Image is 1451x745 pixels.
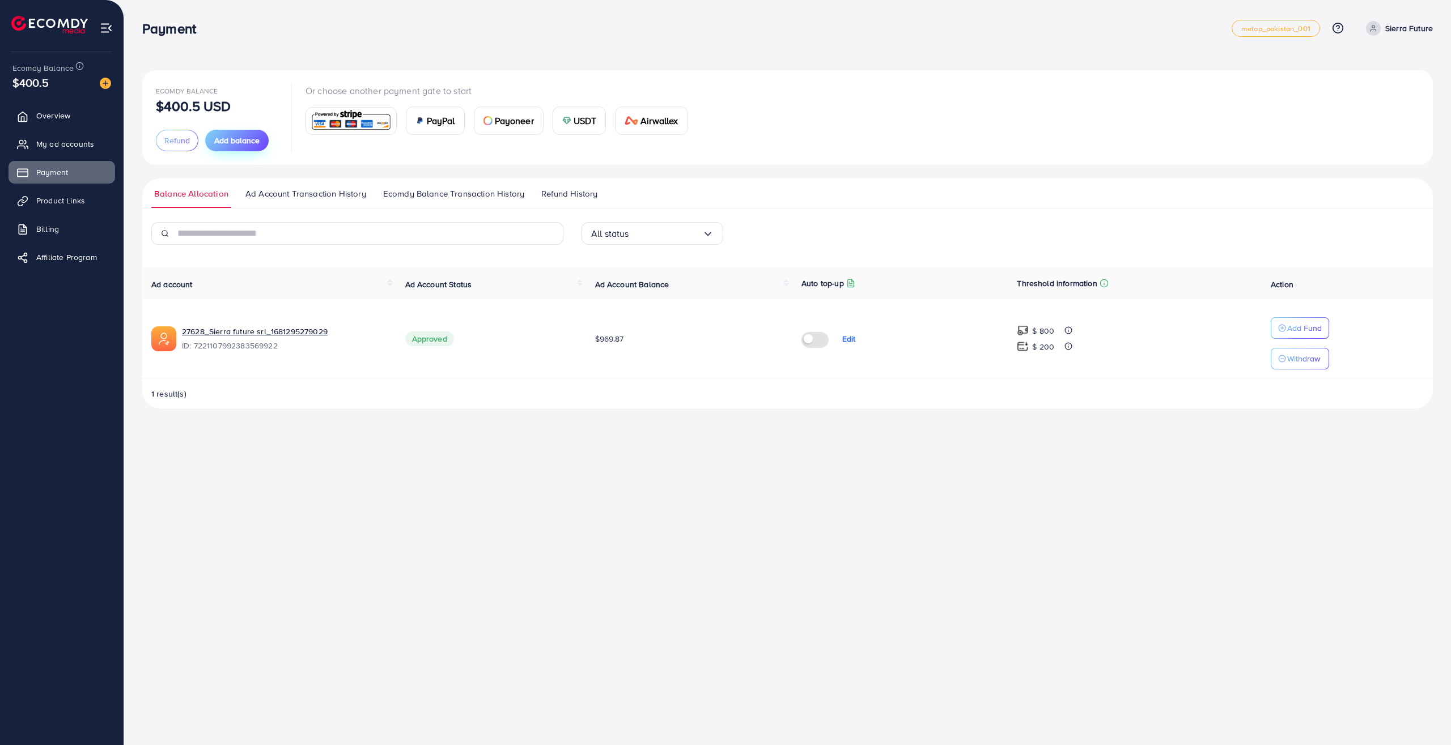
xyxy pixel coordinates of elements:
[1241,25,1310,32] span: metap_pakistan_001
[483,116,493,125] img: card
[151,388,186,399] span: 1 result(s)
[553,107,606,135] a: cardUSDT
[154,188,228,200] span: Balance Allocation
[640,114,678,127] span: Airwallex
[11,16,88,33] img: logo
[306,84,697,97] p: Or choose another payment gate to start
[629,225,702,242] input: Search for option
[36,223,59,235] span: Billing
[582,222,723,245] div: Search for option
[574,114,597,127] span: USDT
[1232,20,1320,37] a: metap_pakistan_001
[1017,325,1029,337] img: top-up amount
[36,167,68,178] span: Payment
[595,279,669,290] span: Ad Account Balance
[9,246,115,269] a: Affiliate Program
[1017,276,1097,290] p: Threshold information
[12,62,74,74] span: Ecomdy Balance
[415,116,425,125] img: card
[100,78,111,89] img: image
[100,22,113,35] img: menu
[36,138,94,150] span: My ad accounts
[9,189,115,212] a: Product Links
[151,326,176,351] img: ic-ads-acc.e4c84228.svg
[1287,352,1320,365] p: Withdraw
[156,130,198,151] button: Refund
[474,107,544,135] a: cardPayoneer
[36,252,97,263] span: Affiliate Program
[9,133,115,155] a: My ad accounts
[427,114,455,127] span: PayPal
[1361,21,1433,36] a: Sierra Future
[1385,22,1433,35] p: Sierra Future
[541,188,597,200] span: Refund History
[1271,317,1329,339] button: Add Fund
[36,110,70,121] span: Overview
[9,104,115,127] a: Overview
[9,161,115,184] a: Payment
[595,333,624,344] span: $969.87
[36,195,85,206] span: Product Links
[156,86,218,96] span: Ecomdy Balance
[1403,694,1442,737] iframe: Chat
[205,130,269,151] button: Add balance
[1017,340,1029,352] img: top-up amount
[383,188,524,200] span: Ecomdy Balance Transaction History
[12,74,49,91] span: $400.5
[182,326,387,337] a: 27628_Sierra future srl_1681295279029
[625,116,638,125] img: card
[214,135,260,146] span: Add balance
[309,109,393,133] img: card
[164,135,190,146] span: Refund
[615,107,688,135] a: cardAirwallex
[1287,321,1322,335] p: Add Fund
[406,107,465,135] a: cardPayPal
[405,331,454,346] span: Approved
[1032,340,1054,354] p: $ 200
[1032,324,1054,338] p: $ 800
[591,225,629,242] span: All status
[306,107,397,135] a: card
[156,99,231,113] p: $400.5 USD
[495,114,534,127] span: Payoneer
[801,276,844,290] p: Auto top-up
[562,116,571,125] img: card
[245,188,366,200] span: Ad Account Transaction History
[1271,348,1329,369] button: Withdraw
[151,279,193,290] span: Ad account
[1271,279,1293,290] span: Action
[405,279,472,290] span: Ad Account Status
[182,340,387,351] span: ID: 7221107992383569922
[142,20,205,37] h3: Payment
[9,218,115,240] a: Billing
[182,326,387,352] div: <span class='underline'>27628_Sierra future srl_1681295279029</span></br>7221107992383569922
[842,332,856,346] p: Edit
